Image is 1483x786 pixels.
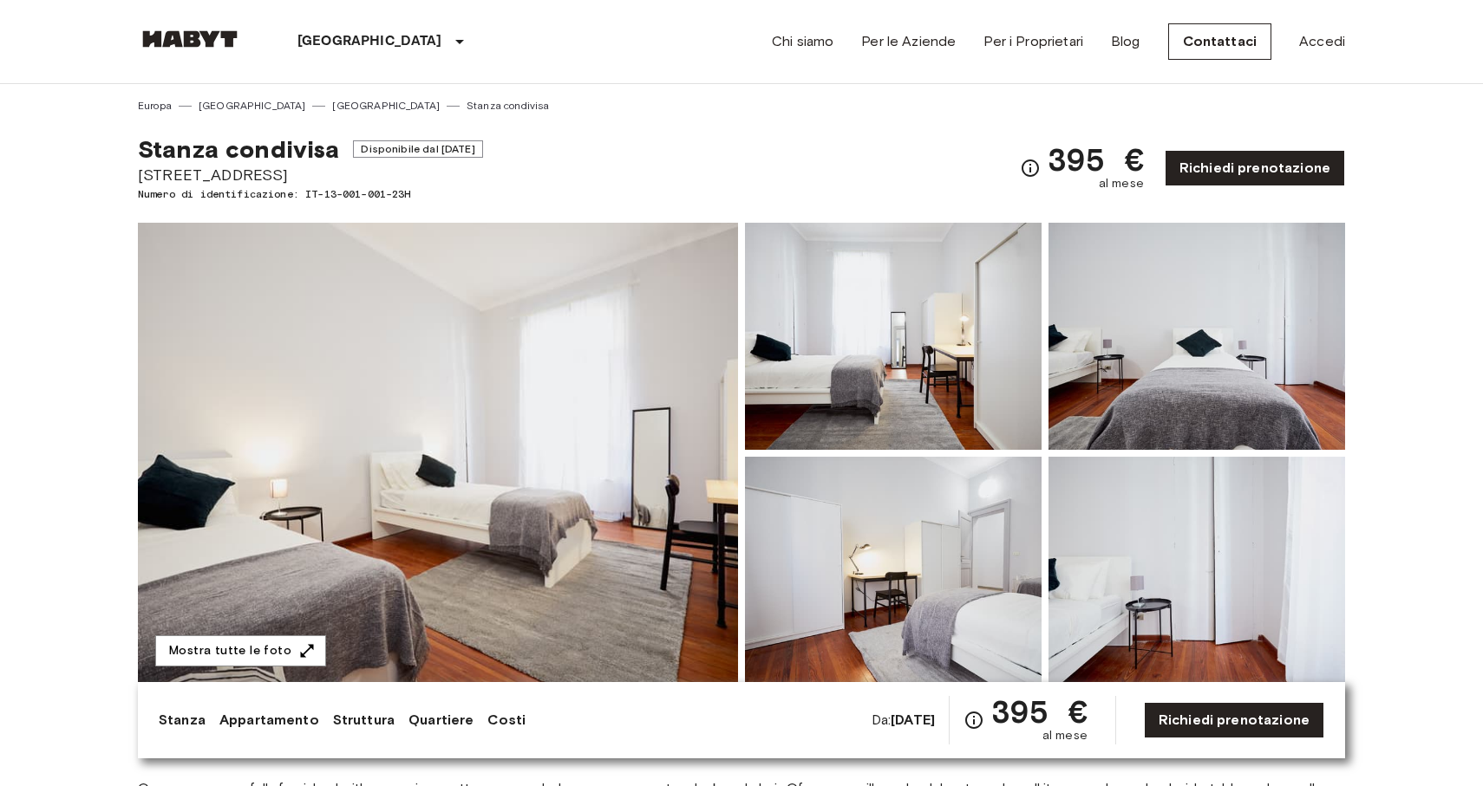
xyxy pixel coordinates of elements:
[487,710,526,731] a: Costi
[138,186,483,202] span: Numero di identificazione: IT-13-001-001-23H
[353,140,482,158] span: Disponibile dal [DATE]
[199,98,306,114] a: [GEOGRAPHIC_DATA]
[138,98,172,114] a: Europa
[1111,31,1140,52] a: Blog
[159,710,206,731] a: Stanza
[219,710,319,731] a: Appartamento
[408,710,474,731] a: Quartiere
[1049,223,1345,450] img: Picture of unit IT-13-001-001-23H
[1020,158,1041,179] svg: Verifica i dettagli delle spese nella sezione 'Riassunto dei Costi'. Si prega di notare che gli s...
[138,134,339,164] span: Stanza condivisa
[861,31,956,52] a: Per le Aziende
[891,711,935,728] b: [DATE]
[333,710,395,731] a: Struttura
[297,31,442,52] p: [GEOGRAPHIC_DATA]
[332,98,440,114] a: [GEOGRAPHIC_DATA]
[1168,23,1272,60] a: Contattaci
[872,711,935,730] span: Da:
[745,223,1042,450] img: Picture of unit IT-13-001-001-23H
[467,98,549,114] a: Stanza condivisa
[991,696,1088,727] span: 395 €
[1165,150,1345,186] a: Richiedi prenotazione
[155,635,326,667] button: Mostra tutte le foto
[138,30,242,48] img: Habyt
[964,710,984,731] svg: Verifica i dettagli delle spese nella sezione 'Riassunto dei Costi'. Si prega di notare che gli s...
[138,164,483,186] span: [STREET_ADDRESS]
[745,457,1042,684] img: Picture of unit IT-13-001-001-23H
[1144,702,1324,738] a: Richiedi prenotazione
[1099,175,1144,192] span: al mese
[1049,457,1345,684] img: Picture of unit IT-13-001-001-23H
[772,31,833,52] a: Chi siamo
[983,31,1083,52] a: Per i Proprietari
[138,223,738,684] img: Marketing picture of unit IT-13-001-001-23H
[1299,31,1345,52] a: Accedi
[1048,144,1144,175] span: 395 €
[1042,727,1088,744] span: al mese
